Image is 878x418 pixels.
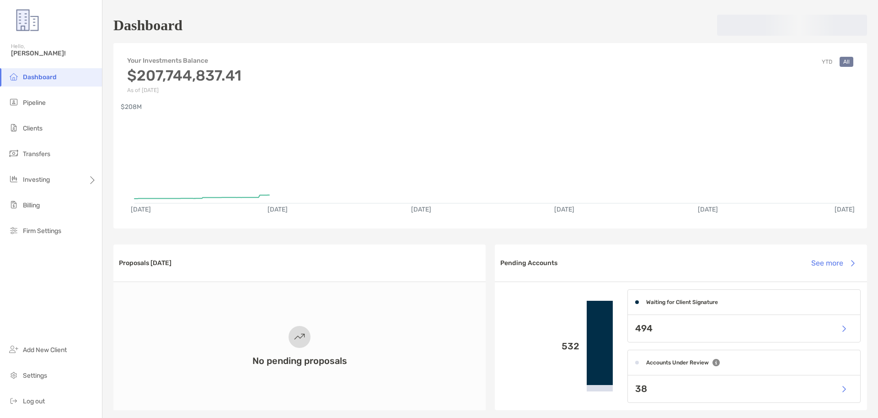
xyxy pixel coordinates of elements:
[818,57,836,67] button: YTD
[127,67,241,84] h3: $207,744,837.41
[113,17,182,34] h1: Dashboard
[8,97,19,108] img: pipeline icon
[23,150,50,158] span: Transfers
[840,57,853,67] button: All
[11,49,96,57] span: [PERSON_NAME]!
[554,206,574,213] text: [DATE]
[23,397,45,405] span: Log out
[8,395,19,406] img: logout icon
[23,372,47,380] span: Settings
[23,346,67,354] span: Add New Client
[635,323,653,334] p: 494
[23,125,43,132] span: Clients
[23,227,61,235] span: Firm Settings
[804,253,862,273] button: See more
[252,355,347,366] h3: No pending proposals
[8,369,19,380] img: settings icon
[131,206,151,213] text: [DATE]
[127,57,241,65] h4: Your Investments Balance
[11,4,44,37] img: Zoe Logo
[8,174,19,185] img: investing icon
[411,206,431,213] text: [DATE]
[646,359,709,366] h4: Accounts Under Review
[268,206,288,213] text: [DATE]
[23,99,46,107] span: Pipeline
[500,259,557,267] h3: Pending Accounts
[698,206,718,213] text: [DATE]
[502,341,579,352] p: 532
[8,225,19,236] img: firm-settings icon
[8,122,19,133] img: clients icon
[23,73,57,81] span: Dashboard
[121,103,142,111] text: $208M
[23,201,40,209] span: Billing
[635,383,647,395] p: 38
[119,259,171,267] h3: Proposals [DATE]
[8,199,19,210] img: billing icon
[127,87,241,93] p: As of [DATE]
[646,299,718,305] h4: Waiting for Client Signature
[8,344,19,355] img: add_new_client icon
[835,206,855,213] text: [DATE]
[23,176,50,184] span: Investing
[8,71,19,82] img: dashboard icon
[8,148,19,159] img: transfers icon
